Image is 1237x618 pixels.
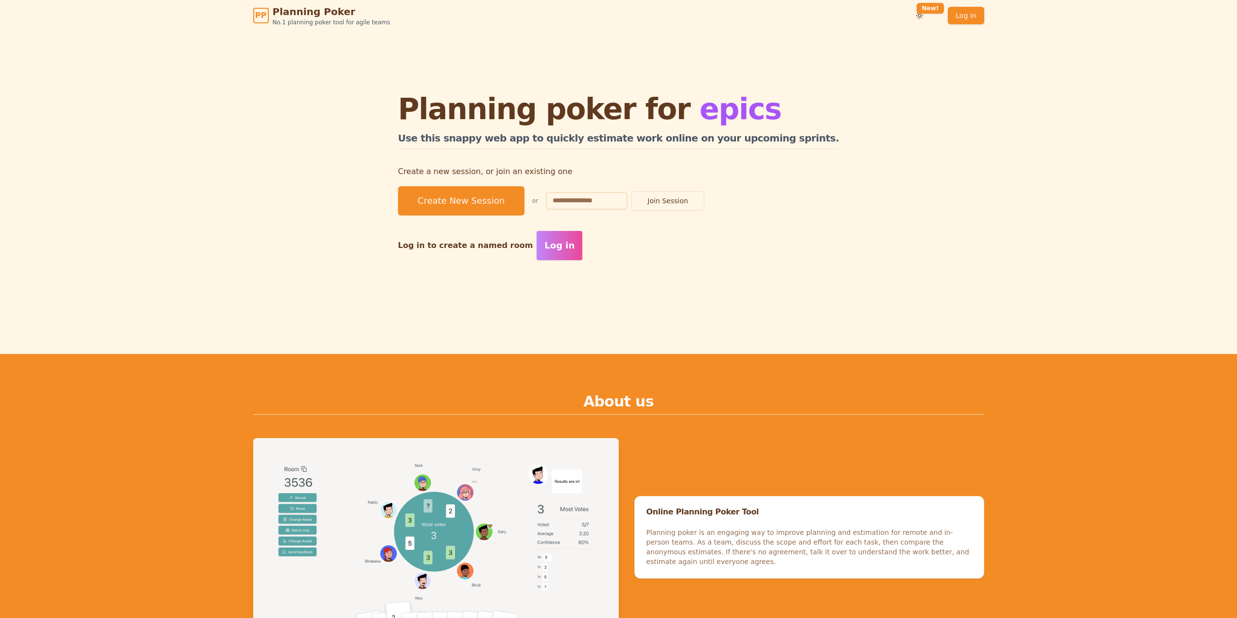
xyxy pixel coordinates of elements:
[911,7,928,24] button: New!
[532,197,538,205] span: or
[273,18,390,26] span: No.1 planning poker tool for agile teams
[646,508,972,516] div: Online Planning Poker Tool
[699,92,781,126] span: epics
[537,231,582,260] button: Log in
[398,239,533,252] p: Log in to create a named room
[253,393,984,415] h2: About us
[398,94,839,124] h1: Planning poker for
[646,528,972,566] div: Planning poker is an engaging way to improve planning and estimation for remote and in-person tea...
[948,7,984,24] a: Log in
[398,165,839,178] p: Create a new session, or join an existing one
[255,10,266,21] span: PP
[544,239,575,252] span: Log in
[273,5,390,18] span: Planning Poker
[398,186,524,215] button: Create New Session
[631,191,704,211] button: Join Session
[917,3,944,14] div: New!
[398,131,839,149] h2: Use this snappy web app to quickly estimate work online on your upcoming sprints.
[253,5,390,26] a: PPPlanning PokerNo.1 planning poker tool for agile teams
